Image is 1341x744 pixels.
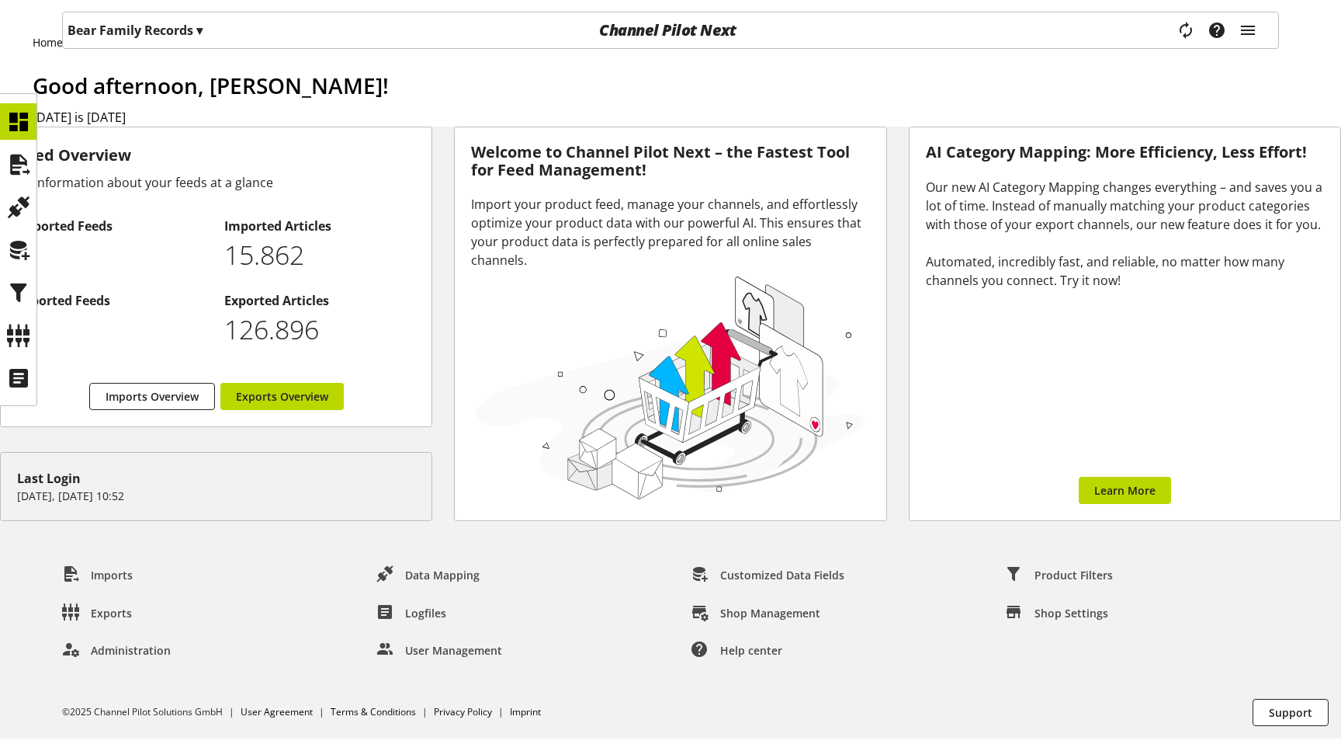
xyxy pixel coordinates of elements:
a: Privacy Policy [434,705,492,718]
nav: main navigation [62,12,1279,49]
span: Data Mapping [405,567,480,583]
a: Imports [50,563,145,589]
span: Shop Settings [1034,605,1108,621]
a: Product Filters [993,563,1125,589]
span: User Management [405,642,502,659]
p: 8 [17,310,208,349]
span: Good afternoon, [PERSON_NAME]! [33,71,389,100]
div: Last Login [17,469,415,488]
span: Imports [91,567,133,583]
a: Logfiles [364,600,459,626]
span: Shop Management [720,605,820,621]
a: Shop Settings [993,600,1121,626]
span: Exports [91,605,132,621]
h3: Welcome to Channel Pilot Next – the Fastest Tool for Feed Management! [471,144,869,179]
a: Shop Management [679,600,833,626]
div: Our new AI Category Mapping changes everything – and saves you a lot of time. Instead of manually... [926,178,1324,290]
p: [DATE], [DATE] 10:52 [17,488,415,504]
a: Customized Data Fields [679,563,857,589]
h2: Exported Feeds [17,291,208,310]
span: ▾ [196,22,203,39]
h2: Imported Feeds [17,217,208,235]
a: User Agreement [241,705,313,718]
span: Support [1269,704,1312,721]
a: Administration [50,638,183,664]
span: Help center [720,642,782,659]
span: Exports Overview [236,388,328,405]
h3: Feed Overview [17,144,415,167]
a: Help center [679,638,795,664]
a: Learn More [1079,477,1171,504]
a: Terms & Conditions [331,705,416,718]
a: User Management [364,638,515,664]
span: Imports Overview [106,388,199,405]
p: 126896 [224,310,415,349]
h2: Imported Articles [224,217,415,235]
a: Imprint [510,705,541,718]
img: 78e1b9dcff1e8392d83655fcfc870417.svg [471,269,869,504]
li: ©2025 Channel Pilot Solutions GmbH [62,705,241,719]
div: All information about your feeds at a glance [17,173,415,192]
h3: AI Category Mapping: More Efficiency, Less Effort! [926,144,1324,162]
span: Learn More [1094,482,1156,499]
span: Product Filters [1034,567,1113,583]
span: Administration [91,642,171,659]
h2: [DATE] is [DATE] [33,108,1308,127]
span: Logfiles [405,605,446,621]
button: Support [1253,699,1329,726]
a: Exports Overview [220,383,344,410]
div: Import your product feed, manage your channels, and effortlessly optimize your product data with ... [471,195,869,269]
p: 5 [17,235,208,275]
span: Customized Data Fields [720,567,844,583]
p: Bear Family Records [68,21,203,40]
a: Imports Overview [89,383,215,410]
h2: Exported Articles [224,291,415,310]
a: Exports [50,600,144,626]
p: 15862 [224,235,415,275]
a: Data Mapping [364,563,492,589]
